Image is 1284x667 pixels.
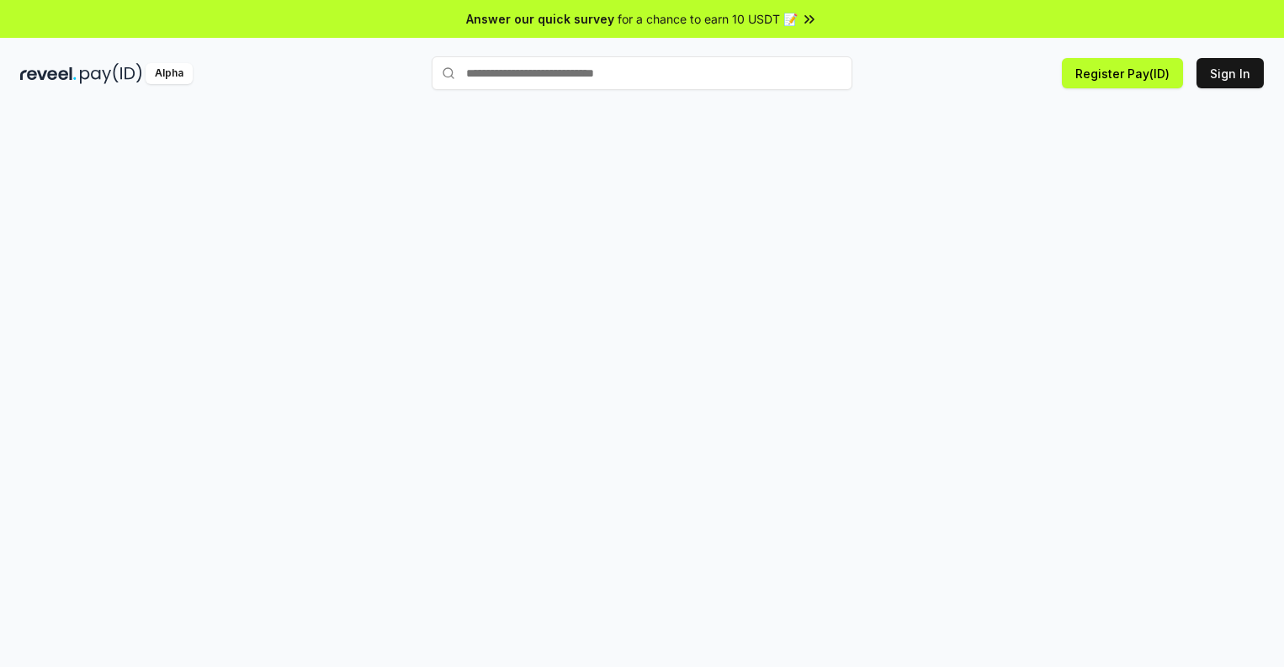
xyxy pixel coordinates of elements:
[80,63,142,84] img: pay_id
[466,10,614,28] span: Answer our quick survey
[1196,58,1264,88] button: Sign In
[20,63,77,84] img: reveel_dark
[618,10,798,28] span: for a chance to earn 10 USDT 📝
[1062,58,1183,88] button: Register Pay(ID)
[146,63,193,84] div: Alpha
